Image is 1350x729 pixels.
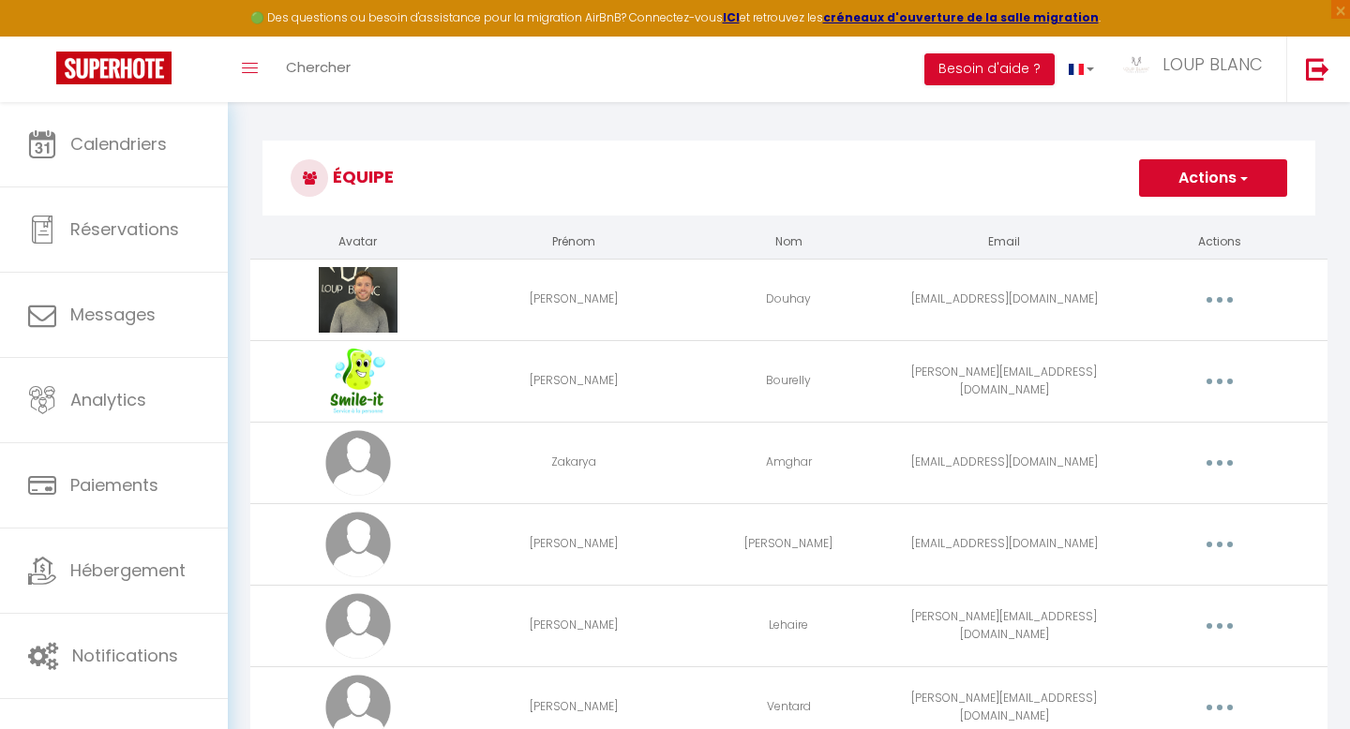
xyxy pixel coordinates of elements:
[72,644,178,667] span: Notifications
[1122,55,1150,74] img: ...
[70,217,179,241] span: Réservations
[466,226,682,259] th: Prénom
[70,558,186,582] span: Hébergement
[896,422,1112,503] td: [EMAIL_ADDRESS][DOMAIN_NAME]
[466,503,682,585] td: [PERSON_NAME]
[896,503,1112,585] td: [EMAIL_ADDRESS][DOMAIN_NAME]
[325,593,391,659] img: avatar.png
[70,473,158,497] span: Paiements
[325,430,391,496] img: avatar.png
[682,422,897,503] td: Amghar
[723,9,740,25] a: ICI
[466,340,682,422] td: [PERSON_NAME]
[682,585,897,666] td: Lehaire
[319,267,397,333] img: 17388357895529.jpeg
[466,585,682,666] td: [PERSON_NAME]
[1108,37,1286,102] a: ... LOUP BLANC
[70,303,156,326] span: Messages
[56,52,172,84] img: Super Booking
[682,259,897,340] td: Douhay
[1306,57,1329,81] img: logout
[682,226,897,259] th: Nom
[262,141,1315,216] h3: Équipe
[1139,159,1287,197] button: Actions
[272,37,365,102] a: Chercher
[70,132,167,156] span: Calendriers
[896,585,1112,666] td: [PERSON_NAME][EMAIL_ADDRESS][DOMAIN_NAME]
[924,53,1055,85] button: Besoin d'aide ?
[1162,52,1263,76] span: LOUP BLANC
[466,259,682,340] td: [PERSON_NAME]
[896,340,1112,422] td: [PERSON_NAME][EMAIL_ADDRESS][DOMAIN_NAME]
[896,259,1112,340] td: [EMAIL_ADDRESS][DOMAIN_NAME]
[325,512,391,577] img: avatar.png
[682,503,897,585] td: [PERSON_NAME]
[896,226,1112,259] th: Email
[286,57,351,77] span: Chercher
[70,388,146,411] span: Analytics
[823,9,1099,25] a: créneaux d'ouverture de la salle migration
[1112,226,1327,259] th: Actions
[250,226,466,259] th: Avatar
[466,422,682,503] td: Zakarya
[325,349,392,414] img: 17388376773006.jpg
[682,340,897,422] td: Bourelly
